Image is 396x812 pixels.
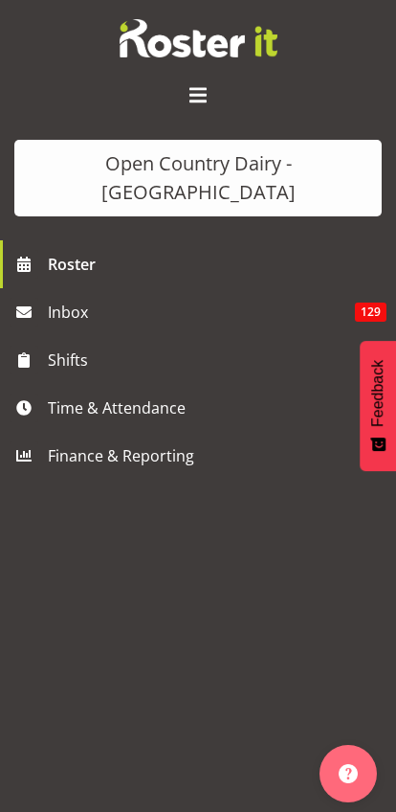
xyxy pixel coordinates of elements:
span: Roster [48,250,386,279]
span: Shifts [48,346,358,374]
span: Finance & Reporting [48,441,358,470]
span: Time & Attendance [48,394,358,422]
img: Rosterit website logo [120,19,277,57]
span: 129 [355,303,386,322]
span: Inbox [48,298,355,327]
span: Feedback [369,360,386,427]
img: help-xxl-2.png [339,764,358,783]
button: Feedback - Show survey [360,341,396,471]
div: Open Country Dairy - [GEOGRAPHIC_DATA] [33,149,363,207]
